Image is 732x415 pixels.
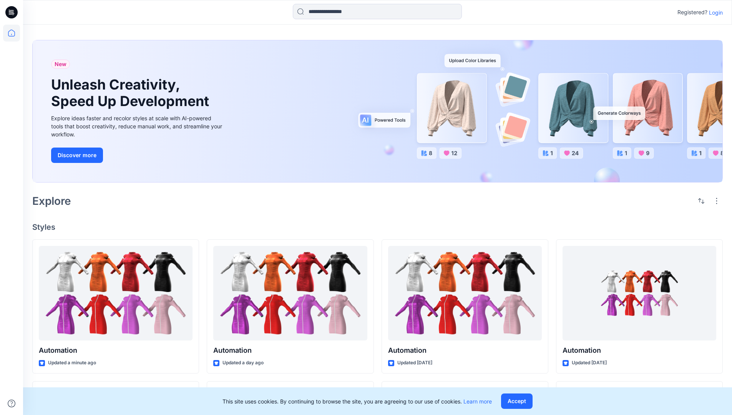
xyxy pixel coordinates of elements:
[213,345,367,356] p: Automation
[463,398,492,405] a: Learn more
[388,345,542,356] p: Automation
[51,76,212,110] h1: Unleash Creativity, Speed Up Development
[55,60,66,69] span: New
[222,397,492,405] p: This site uses cookies. By continuing to browse the site, you are agreeing to our use of cookies.
[677,8,707,17] p: Registered?
[39,345,193,356] p: Automation
[388,246,542,341] a: Automation
[213,246,367,341] a: Automation
[222,359,264,367] p: Updated a day ago
[709,8,723,17] p: Login
[51,148,224,163] a: Discover more
[397,359,432,367] p: Updated [DATE]
[501,393,533,409] button: Accept
[572,359,607,367] p: Updated [DATE]
[51,148,103,163] button: Discover more
[563,345,716,356] p: Automation
[39,246,193,341] a: Automation
[51,114,224,138] div: Explore ideas faster and recolor styles at scale with AI-powered tools that boost creativity, red...
[32,195,71,207] h2: Explore
[48,359,96,367] p: Updated a minute ago
[563,246,716,341] a: Automation
[32,222,723,232] h4: Styles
